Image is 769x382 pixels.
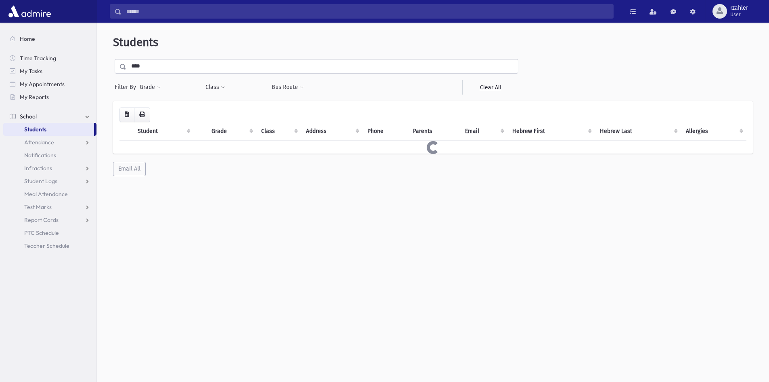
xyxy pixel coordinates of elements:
a: Notifications [3,149,96,162]
a: School [3,110,96,123]
a: My Appointments [3,78,96,91]
a: Infractions [3,162,96,175]
button: Class [205,80,225,95]
span: Home [20,35,35,42]
a: My Tasks [3,65,96,78]
span: My Tasks [20,68,42,75]
span: Teacher Schedule [24,242,69,249]
span: Filter By [115,83,139,91]
span: Infractions [24,165,52,172]
span: Time Tracking [20,55,56,62]
th: Class [256,122,302,141]
a: Test Marks [3,200,96,213]
span: rzahler [730,5,748,11]
a: Teacher Schedule [3,239,96,252]
button: CSV [119,108,134,122]
button: Grade [139,80,161,95]
th: Student [133,122,194,141]
th: Address [301,122,362,141]
th: Phone [362,122,408,141]
a: Students [3,123,94,136]
a: Clear All [462,80,518,95]
a: Home [3,32,96,45]
span: My Appointments [20,80,65,88]
th: Grade [207,122,256,141]
span: Notifications [24,152,56,159]
span: Students [24,126,46,133]
th: Hebrew Last [595,122,681,141]
span: Meal Attendance [24,190,68,198]
input: Search [122,4,613,19]
th: Allergies [681,122,746,141]
a: Report Cards [3,213,96,226]
a: My Reports [3,91,96,103]
span: My Reports [20,93,49,101]
th: Email [460,122,507,141]
span: Students [113,36,158,49]
a: Attendance [3,136,96,149]
a: Time Tracking [3,52,96,65]
button: Print [134,108,150,122]
th: Hebrew First [507,122,595,141]
span: User [730,11,748,18]
a: PTC Schedule [3,226,96,239]
span: School [20,113,37,120]
img: AdmirePro [6,3,53,19]
span: Report Cards [24,216,59,224]
button: Bus Route [271,80,304,95]
th: Parents [408,122,460,141]
span: PTC Schedule [24,229,59,236]
button: Email All [113,162,146,176]
a: Student Logs [3,175,96,188]
a: Meal Attendance [3,188,96,200]
span: Attendance [24,139,54,146]
span: Student Logs [24,177,57,185]
span: Test Marks [24,203,52,211]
